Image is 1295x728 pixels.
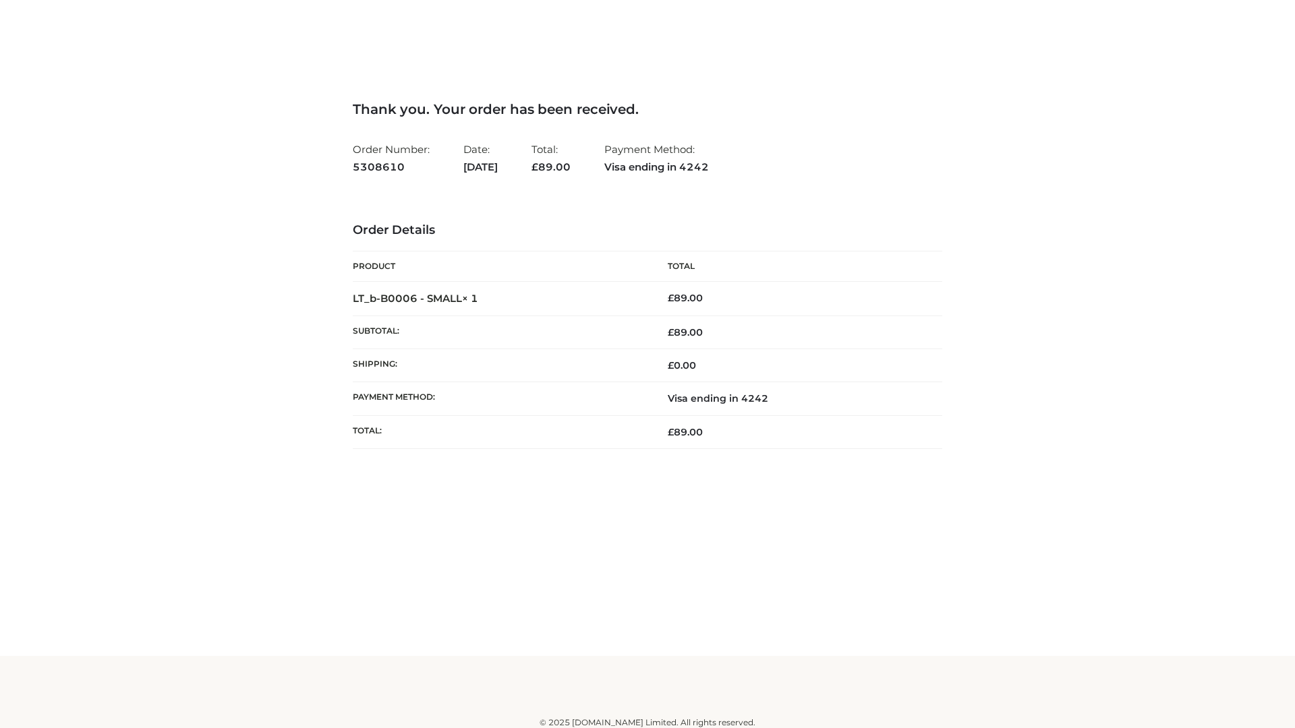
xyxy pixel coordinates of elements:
span: £ [668,326,674,338]
span: 89.00 [668,426,703,438]
span: £ [668,292,674,304]
strong: LT_b-B0006 - SMALL [353,292,478,305]
li: Total: [531,138,571,179]
h3: Order Details [353,223,942,238]
bdi: 0.00 [668,359,696,371]
th: Product [353,251,647,282]
strong: Visa ending in 4242 [604,158,709,176]
th: Total: [353,415,647,448]
strong: × 1 [462,292,478,305]
strong: [DATE] [463,158,498,176]
th: Payment method: [353,382,647,415]
span: £ [531,160,538,173]
th: Shipping: [353,349,647,382]
h3: Thank you. Your order has been received. [353,101,942,117]
th: Subtotal: [353,315,647,348]
bdi: 89.00 [668,292,703,304]
li: Order Number: [353,138,430,179]
span: £ [668,359,674,371]
span: £ [668,426,674,438]
strong: 5308610 [353,158,430,176]
li: Payment Method: [604,138,709,179]
span: 89.00 [668,326,703,338]
span: 89.00 [531,160,571,173]
li: Date: [463,138,498,179]
th: Total [647,251,942,282]
td: Visa ending in 4242 [647,382,942,415]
